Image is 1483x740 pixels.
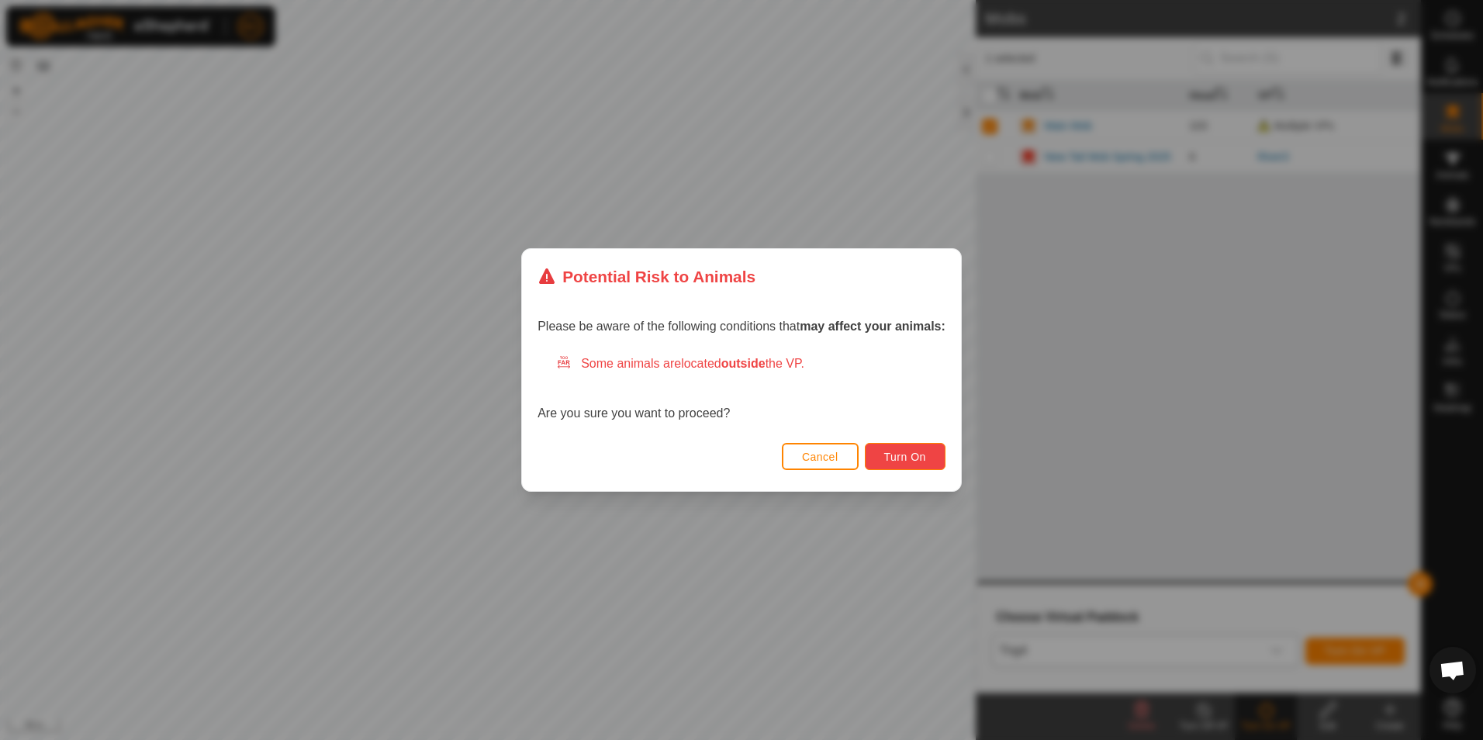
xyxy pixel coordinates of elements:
[556,354,945,373] div: Some animals are
[721,357,766,370] strong: outside
[782,443,859,470] button: Cancel
[884,451,926,463] span: Turn On
[538,320,945,333] span: Please be aware of the following conditions that
[800,320,945,333] strong: may affect your animals:
[538,265,755,289] div: Potential Risk to Animals
[681,357,804,370] span: located the VP.
[802,451,838,463] span: Cancel
[538,354,945,423] div: Are you sure you want to proceed?
[865,443,945,470] button: Turn On
[1429,647,1476,693] div: Open chat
